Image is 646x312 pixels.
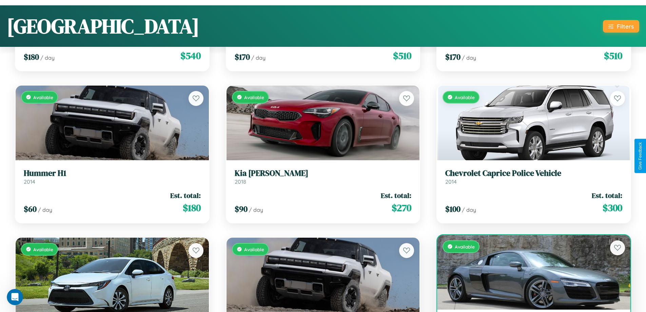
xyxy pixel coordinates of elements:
[445,168,622,185] a: Chevrolet Caprice Police Vehicle2014
[445,178,457,185] span: 2014
[24,168,201,185] a: Hummer H12014
[24,51,39,62] span: $ 180
[235,168,412,178] h3: Kia [PERSON_NAME]
[180,49,201,62] span: $ 540
[445,168,622,178] h3: Chevrolet Caprice Police Vehicle
[7,12,199,40] h1: [GEOGRAPHIC_DATA]
[244,94,264,100] span: Available
[603,201,622,215] span: $ 300
[381,190,411,200] span: Est. total:
[40,54,55,61] span: / day
[235,51,250,62] span: $ 170
[235,168,412,185] a: Kia [PERSON_NAME]2018
[617,23,634,30] div: Filters
[235,203,248,215] span: $ 90
[604,49,622,62] span: $ 510
[462,206,476,213] span: / day
[445,203,461,215] span: $ 100
[33,246,53,252] span: Available
[170,190,201,200] span: Est. total:
[393,49,411,62] span: $ 510
[249,206,263,213] span: / day
[183,201,201,215] span: $ 180
[603,20,639,33] button: Filters
[24,168,201,178] h3: Hummer H1
[251,54,266,61] span: / day
[455,244,475,250] span: Available
[462,54,476,61] span: / day
[33,94,53,100] span: Available
[7,289,23,305] iframe: Intercom live chat
[244,246,264,252] span: Available
[445,51,461,62] span: $ 170
[24,203,37,215] span: $ 60
[592,190,622,200] span: Est. total:
[235,178,246,185] span: 2018
[392,201,411,215] span: $ 270
[638,142,643,170] div: Give Feedback
[455,94,475,100] span: Available
[24,178,35,185] span: 2014
[38,206,52,213] span: / day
